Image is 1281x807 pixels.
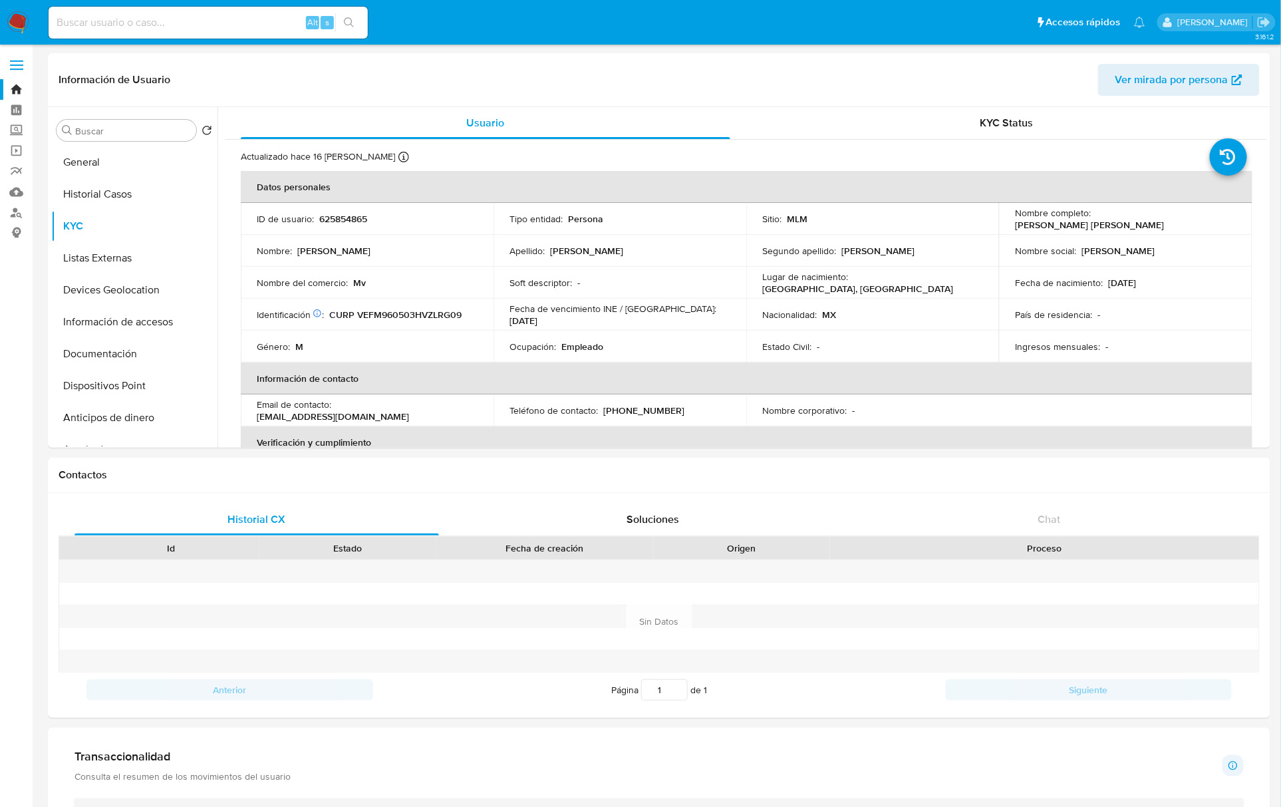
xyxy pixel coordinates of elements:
span: Ver mirada por persona [1115,64,1228,96]
th: Información de contacto [241,363,1252,395]
p: [PERSON_NAME] [PERSON_NAME] [1015,219,1164,231]
span: Alt [307,16,318,29]
p: Teléfono de contacto : [509,404,598,416]
span: s [325,16,329,29]
div: Estado [269,542,427,555]
a: Salir [1257,15,1271,29]
p: - [1105,341,1108,353]
span: Página de [611,679,707,701]
span: Chat [1038,512,1061,527]
p: Nombre del comercio : [257,277,348,289]
button: Ver mirada por persona [1098,64,1260,96]
p: Nombre completo : [1015,207,1091,219]
div: Proceso [839,542,1250,555]
p: Fecha de vencimiento INE / [GEOGRAPHIC_DATA] : [509,303,716,315]
div: Fecha de creación [446,542,644,555]
th: Datos personales [241,171,1252,203]
p: Email de contacto : [257,399,331,410]
p: Nombre social : [1015,245,1076,257]
p: M [295,341,303,353]
p: Género : [257,341,290,353]
p: Ingresos mensuales : [1015,341,1100,353]
span: 1 [704,683,707,697]
p: [PHONE_NUMBER] [603,404,684,416]
p: [GEOGRAPHIC_DATA], [GEOGRAPHIC_DATA] [762,283,953,295]
p: Soft descriptor : [509,277,572,289]
p: ID de usuario : [257,213,314,225]
h1: Información de Usuario [59,73,170,86]
p: - [852,404,855,416]
span: Accesos rápidos [1046,15,1121,29]
p: Segundo apellido : [762,245,836,257]
input: Buscar usuario o caso... [49,14,368,31]
button: Anterior [86,679,373,701]
p: Nombre : [257,245,292,257]
p: Fecha de nacimiento : [1015,277,1103,289]
button: Siguiente [946,679,1232,701]
p: Tipo entidad : [509,213,563,225]
p: MLM [787,213,807,225]
p: [DATE] [509,315,537,327]
p: Lugar de nacimiento : [762,271,848,283]
button: KYC [51,210,217,242]
button: search-icon [335,13,362,32]
th: Verificación y cumplimiento [241,426,1252,458]
button: Listas Externas [51,242,217,274]
p: Identificación : [257,309,324,321]
p: Persona [568,213,603,225]
a: Notificaciones [1134,17,1145,28]
p: [PERSON_NAME] [841,245,915,257]
p: Actualizado hace 16 [PERSON_NAME] [241,150,395,163]
div: Id [92,542,250,555]
p: - [817,341,819,353]
button: Buscar [62,125,72,136]
p: Empleado [561,341,603,353]
p: Estado Civil : [762,341,811,353]
span: KYC Status [980,115,1033,130]
p: Sitio : [762,213,782,225]
button: Dispositivos Point [51,370,217,402]
button: Volver al orden por defecto [202,125,212,140]
span: Historial CX [227,512,285,527]
p: [PERSON_NAME] [297,245,370,257]
button: Historial Casos [51,178,217,210]
p: - [1097,309,1100,321]
p: yael.arizperojo@mercadolibre.com.mx [1177,16,1252,29]
p: CURP VEFM960503HVZLRG09 [329,309,462,321]
p: [PERSON_NAME] [1081,245,1155,257]
p: Mv [353,277,366,289]
p: [PERSON_NAME] [550,245,623,257]
p: Nombre corporativo : [762,404,847,416]
span: Usuario [466,115,504,130]
p: País de residencia : [1015,309,1092,321]
span: Soluciones [627,512,679,527]
button: Devices Geolocation [51,274,217,306]
p: MX [822,309,836,321]
input: Buscar [75,125,191,137]
button: Documentación [51,338,217,370]
p: Nacionalidad : [762,309,817,321]
p: Ocupación : [509,341,556,353]
button: Información de accesos [51,306,217,338]
h1: Contactos [59,468,1260,482]
p: Apellido : [509,245,545,257]
button: Aprobadores [51,434,217,466]
button: Anticipos de dinero [51,402,217,434]
p: - [577,277,580,289]
button: General [51,146,217,178]
p: [EMAIL_ADDRESS][DOMAIN_NAME] [257,410,409,422]
p: 625854865 [319,213,367,225]
p: [DATE] [1108,277,1136,289]
div: Origen [662,542,821,555]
